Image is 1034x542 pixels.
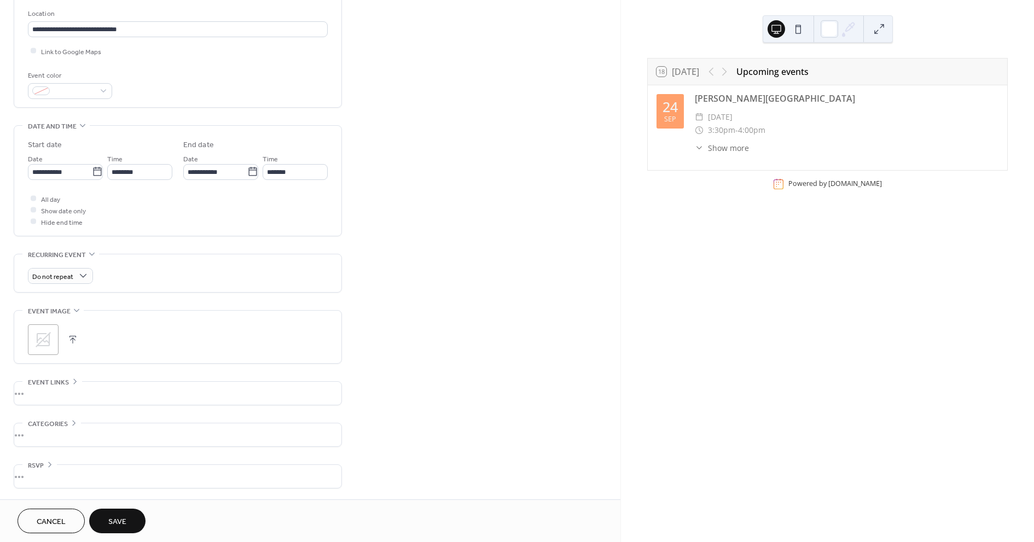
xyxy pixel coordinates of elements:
[108,516,126,528] span: Save
[708,110,733,124] span: [DATE]
[183,153,198,165] span: Date
[695,142,704,154] div: ​
[663,100,678,114] div: 24
[28,153,43,165] span: Date
[28,8,326,20] div: Location
[183,139,214,151] div: End date
[28,418,68,430] span: Categories
[664,116,676,123] div: Sep
[28,377,69,388] span: Event links
[28,460,44,471] span: RSVP
[708,142,749,154] span: Show more
[28,324,59,355] div: ;
[708,124,735,137] span: 3:30pm
[695,142,749,154] button: ​Show more
[37,516,66,528] span: Cancel
[41,205,86,217] span: Show date only
[736,65,809,78] div: Upcoming events
[695,124,704,137] div: ​
[28,139,62,151] div: Start date
[695,110,704,124] div: ​
[263,153,278,165] span: Time
[788,179,882,189] div: Powered by
[107,153,123,165] span: Time
[738,124,765,137] span: 4:00pm
[735,124,738,137] span: -
[14,382,341,405] div: •••
[41,46,101,57] span: Link to Google Maps
[14,465,341,488] div: •••
[695,92,998,105] div: [PERSON_NAME][GEOGRAPHIC_DATA]
[89,509,146,533] button: Save
[28,249,86,261] span: Recurring event
[828,179,882,189] a: [DOMAIN_NAME]
[18,509,85,533] button: Cancel
[28,306,71,317] span: Event image
[41,194,60,205] span: All day
[28,121,77,132] span: Date and time
[41,217,83,228] span: Hide end time
[14,423,341,446] div: •••
[32,270,73,283] span: Do not repeat
[28,70,110,81] div: Event color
